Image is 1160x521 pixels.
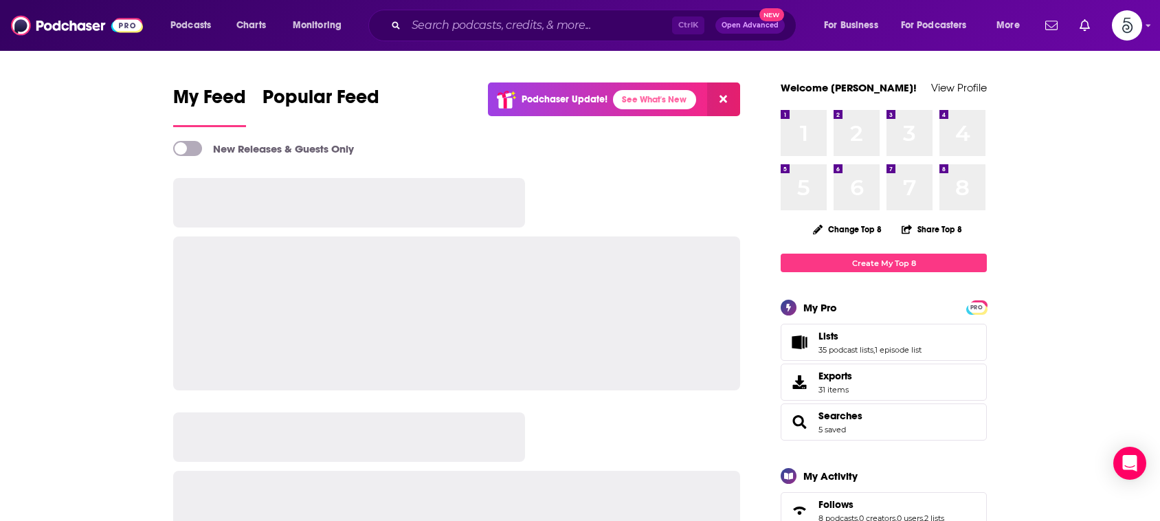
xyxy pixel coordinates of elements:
button: open menu [987,14,1037,36]
span: For Business [824,16,878,35]
img: User Profile [1112,10,1142,41]
img: Podchaser - Follow, Share and Rate Podcasts [11,12,143,38]
span: PRO [968,302,985,313]
div: My Pro [803,301,837,314]
a: Lists [818,330,922,342]
span: New [759,8,784,21]
a: Searches [785,412,813,432]
a: Create My Top 8 [781,254,987,272]
a: Show notifications dropdown [1074,14,1095,37]
a: Exports [781,364,987,401]
span: Exports [785,373,813,392]
a: Welcome [PERSON_NAME]! [781,81,917,94]
span: Searches [781,403,987,441]
button: Share Top 8 [901,216,963,243]
a: See What's New [613,90,696,109]
a: Lists [785,333,813,352]
button: open menu [814,14,895,36]
a: Popular Feed [263,85,379,127]
a: My Feed [173,85,246,127]
button: Open AdvancedNew [715,17,785,34]
div: Search podcasts, credits, & more... [381,10,810,41]
span: For Podcasters [901,16,967,35]
span: Popular Feed [263,85,379,117]
a: Searches [818,410,862,422]
a: Show notifications dropdown [1040,14,1063,37]
a: PRO [968,302,985,312]
a: 35 podcast lists [818,345,873,355]
span: Charts [236,16,266,35]
span: Ctrl K [672,16,704,34]
p: Podchaser Update! [522,93,607,105]
button: open menu [892,14,987,36]
input: Search podcasts, credits, & more... [406,14,672,36]
button: Show profile menu [1112,10,1142,41]
a: View Profile [931,81,987,94]
a: Follows [818,498,944,511]
a: New Releases & Guests Only [173,141,354,156]
a: Follows [785,501,813,520]
div: My Activity [803,469,858,483]
span: Lists [781,324,987,361]
div: Open Intercom Messenger [1113,447,1146,480]
span: Podcasts [170,16,211,35]
span: Follows [818,498,854,511]
span: Monitoring [293,16,342,35]
span: My Feed [173,85,246,117]
span: More [996,16,1020,35]
span: , [873,345,875,355]
span: Exports [818,370,852,382]
a: 5 saved [818,425,846,434]
span: Lists [818,330,838,342]
a: Charts [227,14,274,36]
a: 1 episode list [875,345,922,355]
button: open menu [283,14,359,36]
button: open menu [161,14,229,36]
span: 31 items [818,385,852,395]
span: Open Advanced [722,22,779,29]
span: Logged in as Spiral5-G2 [1112,10,1142,41]
button: Change Top 8 [805,221,890,238]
